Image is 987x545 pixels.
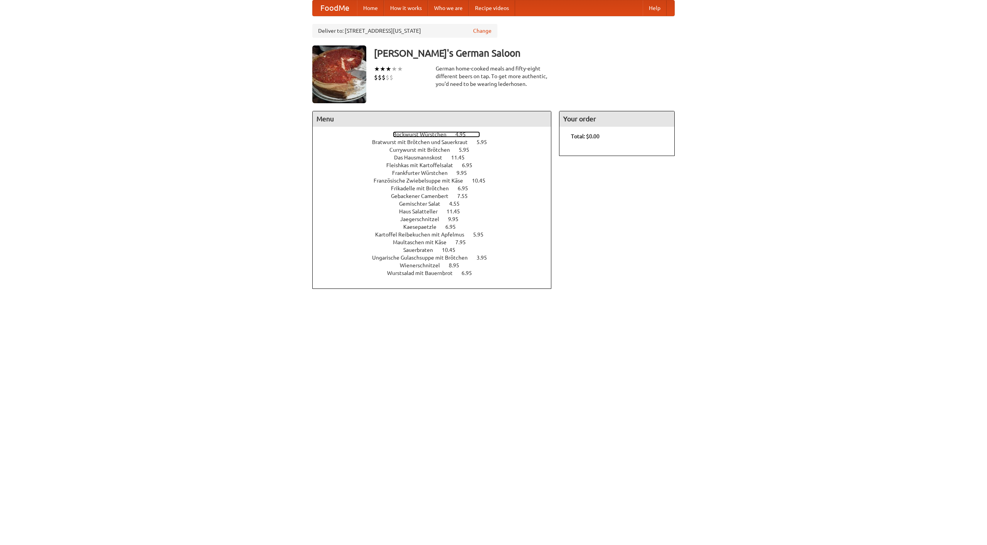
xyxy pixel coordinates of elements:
[449,201,467,207] span: 4.55
[389,73,393,82] li: $
[391,185,482,191] a: Frikadelle mit Brötchen 6.95
[455,131,473,138] span: 4.95
[400,262,473,268] a: Wienerschnitzel 8.95
[399,201,448,207] span: Gemischter Salat
[469,0,515,16] a: Recipe videos
[386,73,389,82] li: $
[462,162,480,168] span: 6.95
[386,162,461,168] span: Fleishkas mit Kartoffelsalat
[372,139,501,145] a: Bratwurst mit Brötchen und Sauerkraut 5.95
[451,154,472,161] span: 11.45
[436,65,551,88] div: German home-cooked meals and fifty-eight different beers on tap. To get more authentic, you'd nee...
[473,27,492,35] a: Change
[477,255,495,261] span: 3.95
[399,208,474,215] a: Haus Salatteller 11.45
[449,262,467,268] span: 8.95
[382,73,386,82] li: $
[448,216,466,222] span: 9.95
[384,0,428,16] a: How it works
[403,224,444,230] span: Kaesepaetzle
[374,65,380,73] li: ★
[461,270,480,276] span: 6.95
[403,224,470,230] a: Kaesepaetzle 6.95
[571,133,600,139] b: Total: $0.00
[386,162,487,168] a: Fleishkas mit Kartoffelsalat 6.95
[392,170,481,176] a: Frankfurter Würstchen 9.95
[391,193,482,199] a: Gebackener Camenbert 7.55
[445,224,463,230] span: 6.95
[392,170,455,176] span: Frankfurter Würstchen
[389,147,458,153] span: Currywurst mit Brötchen
[394,154,450,161] span: Das Hausmannskost
[391,193,456,199] span: Gebackener Camenbert
[457,193,475,199] span: 7.55
[403,247,441,253] span: Sauerbraten
[399,208,445,215] span: Haus Salatteller
[394,154,479,161] a: Das Hausmannskost 11.45
[391,65,397,73] li: ★
[380,65,386,73] li: ★
[386,65,391,73] li: ★
[403,247,470,253] a: Sauerbraten 10.45
[559,111,674,127] h4: Your order
[389,147,483,153] a: Currywurst mit Brötchen 5.95
[312,45,366,103] img: angular.jpg
[456,170,475,176] span: 9.95
[372,255,501,261] a: Ungarische Gulaschsuppe mit Brötchen 3.95
[393,131,480,138] a: Bockwurst Würstchen 4.95
[442,247,463,253] span: 10.45
[375,231,498,238] a: Kartoffel Reibekuchen mit Apfelmus 5.95
[393,239,480,245] a: Maultaschen mit Käse 7.95
[378,73,382,82] li: $
[428,0,469,16] a: Who we are
[400,216,473,222] a: Jaegerschnitzel 9.95
[400,216,447,222] span: Jaegerschnitzel
[393,131,454,138] span: Bockwurst Würstchen
[399,201,474,207] a: Gemischter Salat 4.55
[374,178,500,184] a: Französische Zwiebelsuppe mit Käse 10.45
[312,24,497,38] div: Deliver to: [STREET_ADDRESS][US_STATE]
[459,147,477,153] span: 5.95
[446,208,468,215] span: 11.45
[313,0,357,16] a: FoodMe
[375,231,472,238] span: Kartoffel Reibekuchen mit Apfelmus
[472,178,493,184] span: 10.45
[473,231,491,238] span: 5.95
[393,239,454,245] span: Maultaschen mit Käse
[374,45,675,61] h3: [PERSON_NAME]'s German Saloon
[458,185,476,191] span: 6.95
[643,0,667,16] a: Help
[477,139,495,145] span: 5.95
[357,0,384,16] a: Home
[374,73,378,82] li: $
[313,111,551,127] h4: Menu
[397,65,403,73] li: ★
[387,270,486,276] a: Wurstsalad mit Bauernbrot 6.95
[372,255,475,261] span: Ungarische Gulaschsuppe mit Brötchen
[400,262,448,268] span: Wienerschnitzel
[374,178,471,184] span: Französische Zwiebelsuppe mit Käse
[372,139,475,145] span: Bratwurst mit Brötchen und Sauerkraut
[387,270,460,276] span: Wurstsalad mit Bauernbrot
[391,185,456,191] span: Frikadelle mit Brötchen
[455,239,473,245] span: 7.95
